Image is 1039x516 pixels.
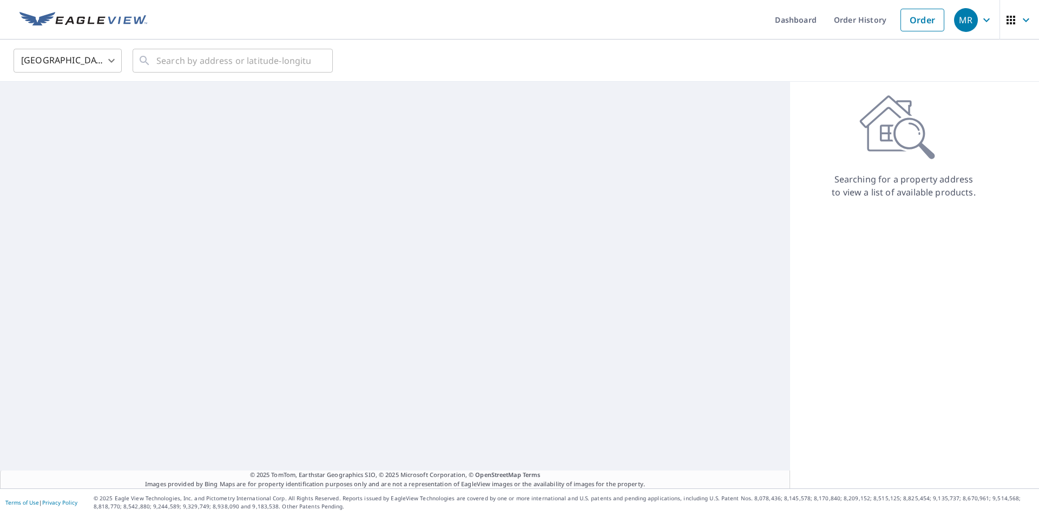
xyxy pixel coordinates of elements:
[42,499,77,506] a: Privacy Policy
[523,471,541,479] a: Terms
[900,9,944,31] a: Order
[831,173,976,199] p: Searching for a property address to view a list of available products.
[5,499,39,506] a: Terms of Use
[94,494,1034,511] p: © 2025 Eagle View Technologies, Inc. and Pictometry International Corp. All Rights Reserved. Repo...
[475,471,521,479] a: OpenStreetMap
[156,45,311,76] input: Search by address or latitude-longitude
[5,499,77,506] p: |
[250,471,541,480] span: © 2025 TomTom, Earthstar Geographics SIO, © 2025 Microsoft Corporation, ©
[954,8,978,32] div: MR
[19,12,147,28] img: EV Logo
[14,45,122,76] div: [GEOGRAPHIC_DATA]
